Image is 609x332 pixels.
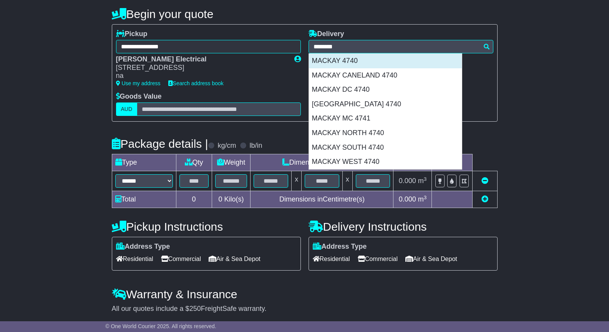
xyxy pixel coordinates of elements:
[168,80,224,86] a: Search address book
[309,111,462,126] div: MACKAY MC 4741
[309,126,462,140] div: MACKAY NORTH 4740
[309,220,498,233] h4: Delivery Instructions
[418,177,427,185] span: m
[176,191,212,208] td: 0
[176,154,212,171] td: Qty
[112,154,176,171] td: Type
[358,253,398,265] span: Commercial
[405,253,457,265] span: Air & Sea Depot
[212,154,251,171] td: Weight
[309,83,462,97] div: MACKAY DC 4740
[309,68,462,83] div: MACKAY CANELAND 4740
[112,288,498,301] h4: Warranty & Insurance
[161,253,201,265] span: Commercial
[112,8,498,20] h4: Begin your quote
[292,171,302,191] td: x
[189,305,201,312] span: 250
[481,177,488,185] a: Remove this item
[116,92,162,101] label: Goods Value
[218,195,222,203] span: 0
[313,253,350,265] span: Residential
[112,191,176,208] td: Total
[212,191,251,208] td: Kilo(s)
[399,195,416,203] span: 0.000
[217,142,236,150] label: kg/cm
[112,305,498,313] div: All our quotes include a $ FreightSafe warranty.
[116,64,287,72] div: [STREET_ADDRESS]
[116,243,170,251] label: Address Type
[251,191,393,208] td: Dimensions in Centimetre(s)
[309,155,462,169] div: MACKAY WEST 4740
[116,55,287,64] div: [PERSON_NAME] Electrical
[112,220,301,233] h4: Pickup Instructions
[342,171,352,191] td: x
[209,253,261,265] span: Air & Sea Depot
[116,30,148,38] label: Pickup
[481,195,488,203] a: Add new item
[116,253,153,265] span: Residential
[116,72,287,80] div: na
[105,323,216,329] span: © One World Courier 2025. All rights reserved.
[399,177,416,185] span: 0.000
[418,195,427,203] span: m
[249,142,262,150] label: lb/in
[313,243,367,251] label: Address Type
[116,102,138,116] label: AUD
[424,195,427,200] sup: 3
[251,154,393,171] td: Dimensions (L x W x H)
[116,80,161,86] a: Use my address
[309,97,462,112] div: [GEOGRAPHIC_DATA] 4740
[424,176,427,182] sup: 3
[112,137,208,150] h4: Package details |
[309,30,344,38] label: Delivery
[309,54,462,68] div: MACKAY 4740
[309,140,462,155] div: MACKAY SOUTH 4740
